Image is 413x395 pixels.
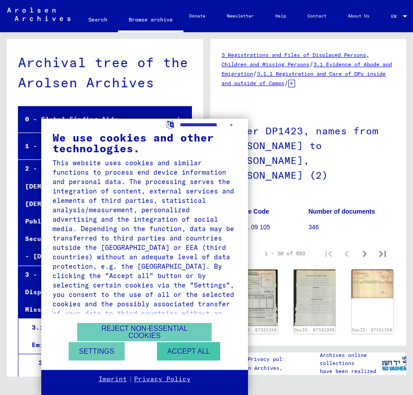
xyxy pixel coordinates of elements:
[157,342,220,361] button: Accept all
[69,342,125,361] button: Settings
[52,132,237,154] div: We use cookies and other technologies.
[99,375,127,384] a: Imprint
[77,323,212,341] button: Reject non-essential cookies
[134,375,191,384] a: Privacy Policy
[52,158,237,327] div: This website uses cookies and similar functions to process end device information and personal da...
